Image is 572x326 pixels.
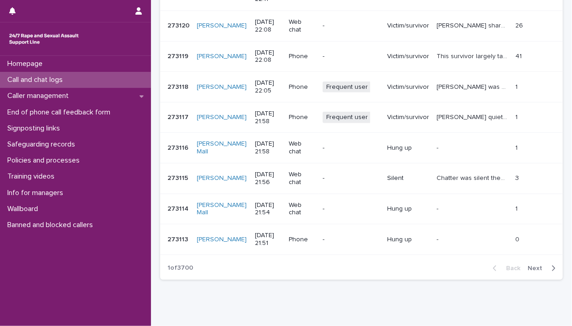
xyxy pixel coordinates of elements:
[160,194,563,224] tr: 273114273114 [PERSON_NAME] Mall [DATE] 21:54Web chat-Hung up-- 11
[160,163,563,194] tr: 273115273115 [PERSON_NAME] [DATE] 21:56Web chat-SilentChatter was silent then disconnectedChatter...
[255,171,281,186] p: [DATE] 21:56
[515,234,521,244] p: 0
[289,83,315,91] p: Phone
[197,22,247,30] a: [PERSON_NAME]
[167,173,190,182] p: 273115
[167,203,190,213] p: 273114
[160,224,563,255] tr: 273113273113 [PERSON_NAME] [DATE] 21:51Phone-Hung up-- 00
[387,83,429,91] p: Victim/survivor
[167,20,191,30] p: 273120
[289,236,315,244] p: Phone
[167,234,190,244] p: 273113
[255,18,281,34] p: [DATE] 22:08
[4,60,50,68] p: Homepage
[197,236,247,244] a: [PERSON_NAME]
[167,81,190,91] p: 273118
[4,221,100,229] p: Banned and blocked callers
[255,201,281,217] p: [DATE] 21:54
[323,144,380,152] p: -
[197,140,248,156] a: [PERSON_NAME] Mall
[515,112,519,121] p: 1
[4,124,67,133] p: Signposting links
[528,265,548,272] span: Next
[515,173,521,182] p: 3
[387,53,429,60] p: Victim/survivor
[289,18,315,34] p: Web chat
[4,156,87,165] p: Policies and processes
[437,81,510,91] p: Abbie was aware that she had had her call for today, worker gently ended it after counting to three.
[387,174,429,182] p: Silent
[4,205,45,213] p: Wallboard
[197,114,247,121] a: [PERSON_NAME]
[289,114,315,121] p: Phone
[323,236,380,244] p: -
[255,79,281,95] p: [DATE] 22:05
[4,108,118,117] p: End of phone call feedback form
[515,81,519,91] p: 1
[323,22,380,30] p: -
[437,20,510,30] p: Ishbel shared that they were sexually assaulted (touched while asleep) by someone they "hooked up...
[437,142,440,152] p: -
[160,11,563,41] tr: 273120273120 [PERSON_NAME] [DATE] 22:08Web chat-Victim/survivor[PERSON_NAME] shared that they wer...
[4,172,62,181] p: Training videos
[167,112,190,121] p: 273117
[197,53,247,60] a: [PERSON_NAME]
[501,265,520,272] span: Back
[167,51,190,60] p: 273119
[437,112,510,121] p: Abbie quietly said "I called back". Worker gently ended the call after counting to three.
[289,53,315,60] p: Phone
[4,92,76,100] p: Caller management
[255,232,281,247] p: [DATE] 21:51
[515,203,519,213] p: 1
[289,201,315,217] p: Web chat
[323,81,372,93] span: Frequent user
[7,30,81,48] img: rhQMoQhaT3yELyF149Cw
[387,144,429,152] p: Hung up
[167,142,190,152] p: 273116
[437,234,440,244] p: -
[4,76,70,84] p: Call and chat logs
[197,83,247,91] a: [PERSON_NAME]
[160,257,200,279] p: 1 of 3700
[4,140,82,149] p: Safeguarding records
[437,173,510,182] p: Chatter was silent then disconnected
[160,72,563,103] tr: 273118273118 [PERSON_NAME] [DATE] 22:05PhoneFrequent userVictim/survivor[PERSON_NAME] was aware t...
[255,110,281,125] p: [DATE] 21:58
[515,142,519,152] p: 1
[289,140,315,156] p: Web chat
[387,205,429,213] p: Hung up
[160,133,563,163] tr: 273116273116 [PERSON_NAME] Mall [DATE] 21:58Web chat-Hung up-- 11
[323,112,372,123] span: Frequent user
[197,201,248,217] a: [PERSON_NAME] Mall
[387,22,429,30] p: Victim/survivor
[486,264,524,272] button: Back
[255,49,281,65] p: [DATE] 22:08
[437,203,440,213] p: -
[160,41,563,72] tr: 273119273119 [PERSON_NAME] [DATE] 22:08Phone-Victim/survivorThis survivor largely talked about a ...
[160,102,563,133] tr: 273117273117 [PERSON_NAME] [DATE] 21:58PhoneFrequent userVictim/survivor[PERSON_NAME] quietly sai...
[289,171,315,186] p: Web chat
[387,114,429,121] p: Victim/survivor
[4,189,70,197] p: Info for managers
[323,53,380,60] p: -
[323,205,380,213] p: -
[197,174,247,182] a: [PERSON_NAME]
[387,236,429,244] p: Hung up
[255,140,281,156] p: [DATE] 21:58
[515,51,523,60] p: 41
[524,264,563,272] button: Next
[323,174,380,182] p: -
[515,20,525,30] p: 26
[437,51,510,60] p: This survivor largely talked about a friendship which has become abusive, and how her past experi...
